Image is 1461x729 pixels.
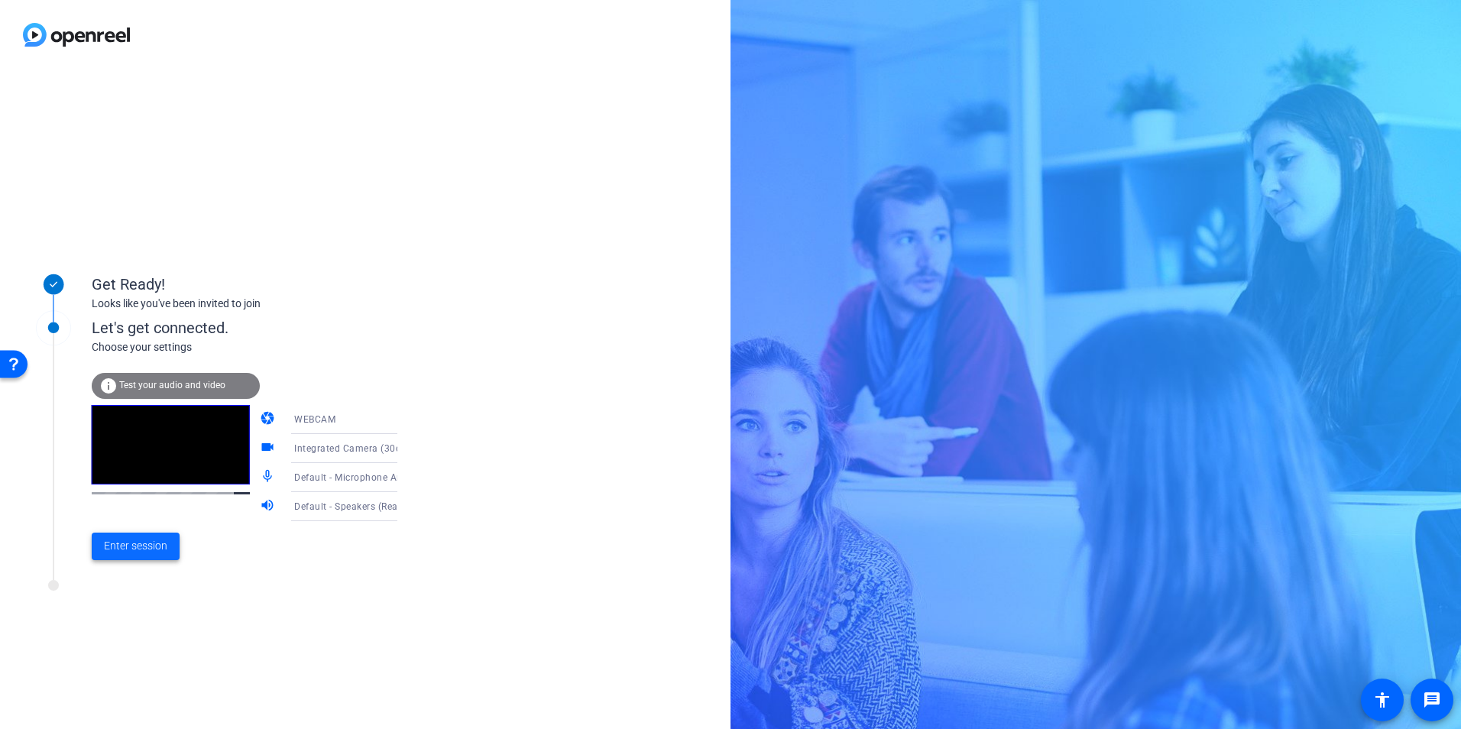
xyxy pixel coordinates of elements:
div: Looks like you've been invited to join [92,296,397,312]
div: Choose your settings [92,339,429,355]
div: Let's get connected. [92,316,429,339]
mat-icon: info [99,377,118,395]
mat-icon: accessibility [1373,691,1391,709]
mat-icon: mic_none [260,468,278,487]
span: WEBCAM [294,414,335,425]
span: Default - Speakers (Realtek(R) Audio) [294,500,459,512]
span: Integrated Camera (30c9:0063) [294,442,436,454]
mat-icon: videocam [260,439,278,458]
span: Default - Microphone Array (AMD Audio Device) [294,471,506,483]
span: Enter session [104,538,167,554]
mat-icon: message [1423,691,1441,709]
span: Test your audio and video [119,380,225,390]
button: Enter session [92,533,180,560]
mat-icon: camera [260,410,278,429]
div: Get Ready! [92,273,397,296]
mat-icon: volume_up [260,497,278,516]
